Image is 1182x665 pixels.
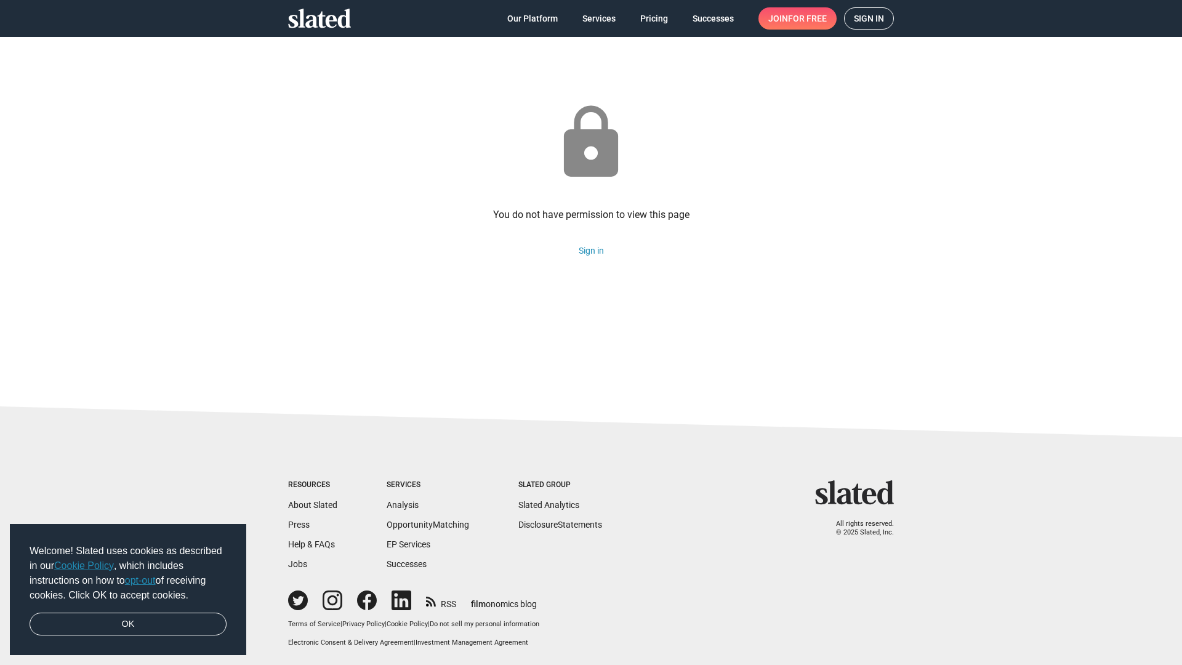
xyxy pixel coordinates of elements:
[288,520,310,530] a: Press
[414,639,416,647] span: |
[430,620,539,629] button: Do not sell my personal information
[693,7,734,30] span: Successes
[342,620,385,628] a: Privacy Policy
[288,559,307,569] a: Jobs
[550,102,632,183] mat-icon: lock
[518,480,602,490] div: Slated Group
[125,575,156,586] a: opt-out
[387,559,427,569] a: Successes
[387,620,428,628] a: Cookie Policy
[823,520,894,538] p: All rights reserved. © 2025 Slated, Inc.
[854,8,884,29] span: Sign in
[387,539,430,549] a: EP Services
[387,520,469,530] a: OpportunityMatching
[579,246,604,256] a: Sign in
[471,599,486,609] span: film
[385,620,387,628] span: |
[288,639,414,647] a: Electronic Consent & Delivery Agreement
[426,591,456,610] a: RSS
[518,500,579,510] a: Slated Analytics
[340,620,342,628] span: |
[387,480,469,490] div: Services
[288,480,337,490] div: Resources
[518,520,602,530] a: DisclosureStatements
[788,7,827,30] span: for free
[640,7,668,30] span: Pricing
[30,613,227,636] a: dismiss cookie message
[288,539,335,549] a: Help & FAQs
[416,639,528,647] a: Investment Management Agreement
[497,7,568,30] a: Our Platform
[758,7,837,30] a: Joinfor free
[54,560,114,571] a: Cookie Policy
[573,7,625,30] a: Services
[768,7,827,30] span: Join
[387,500,419,510] a: Analysis
[683,7,744,30] a: Successes
[471,589,537,610] a: filmonomics blog
[844,7,894,30] a: Sign in
[630,7,678,30] a: Pricing
[493,208,689,221] div: You do not have permission to view this page
[507,7,558,30] span: Our Platform
[428,620,430,628] span: |
[288,500,337,510] a: About Slated
[30,544,227,603] span: Welcome! Slated uses cookies as described in our , which includes instructions on how to of recei...
[10,524,246,656] div: cookieconsent
[582,7,616,30] span: Services
[288,620,340,628] a: Terms of Service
